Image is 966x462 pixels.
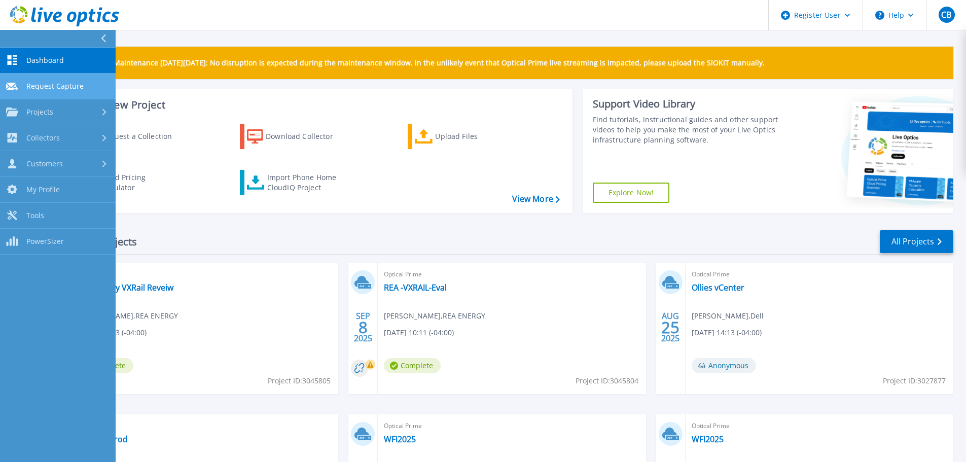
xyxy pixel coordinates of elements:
[883,375,946,386] span: Project ID: 3027877
[77,282,173,293] a: REA Energy VXRail Reveiw
[26,56,64,65] span: Dashboard
[692,434,724,444] a: WFI2025
[268,375,331,386] span: Project ID: 3045805
[384,358,441,373] span: Complete
[941,11,951,19] span: CB
[692,358,756,373] span: Anonymous
[661,309,680,346] div: AUG 2025
[26,237,64,246] span: PowerSizer
[435,126,516,147] div: Upload Files
[384,269,639,280] span: Optical Prime
[692,310,764,322] span: [PERSON_NAME] , Dell
[353,309,373,346] div: SEP 2025
[408,124,521,149] a: Upload Files
[26,108,53,117] span: Projects
[692,420,947,432] span: Optical Prime
[26,82,84,91] span: Request Capture
[77,420,332,432] span: Optical Prime
[384,327,454,338] span: [DATE] 10:11 (-04:00)
[77,269,332,280] span: Optical Prime
[512,194,559,204] a: View More
[692,269,947,280] span: Optical Prime
[76,59,765,67] p: Scheduled Maintenance [DATE][DATE]: No disruption is expected during the maintenance window. In t...
[880,230,953,253] a: All Projects
[72,170,185,195] a: Cloud Pricing Calculator
[77,310,178,322] span: [PERSON_NAME] , REA ENERGY
[101,126,182,147] div: Request a Collection
[384,310,485,322] span: [PERSON_NAME] , REA ENERGY
[26,159,63,168] span: Customers
[26,211,44,220] span: Tools
[661,323,679,332] span: 25
[359,323,368,332] span: 8
[240,124,353,149] a: Download Collector
[72,99,559,111] h3: Start a New Project
[576,375,638,386] span: Project ID: 3045804
[384,434,416,444] a: WFI2025
[266,126,347,147] div: Download Collector
[692,282,744,293] a: Ollies vCenter
[26,133,60,143] span: Collectors
[384,282,447,293] a: REA -VXRAIL-Eval
[593,115,782,145] div: Find tutorials, instructional guides and other support videos to help you make the most of your L...
[692,327,762,338] span: [DATE] 14:13 (-04:00)
[384,420,639,432] span: Optical Prime
[72,124,185,149] a: Request a Collection
[267,172,346,193] div: Import Phone Home CloudIQ Project
[593,97,782,111] div: Support Video Library
[99,172,181,193] div: Cloud Pricing Calculator
[26,185,60,194] span: My Profile
[593,183,670,203] a: Explore Now!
